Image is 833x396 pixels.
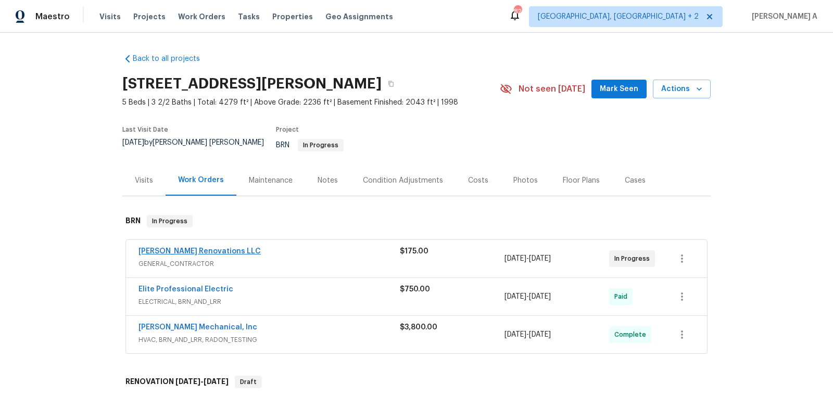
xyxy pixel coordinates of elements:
div: Visits [135,175,153,186]
span: HVAC, BRN_AND_LRR, RADON_TESTING [138,335,400,345]
button: Actions [653,80,711,99]
h6: RENOVATION [125,376,229,388]
a: Elite Professional Electric [138,286,233,293]
span: 5 Beds | 3 2/2 Baths | Total: 4279 ft² | Above Grade: 2236 ft² | Basement Finished: 2043 ft² | 1998 [122,97,500,108]
a: Back to all projects [122,54,222,64]
span: GENERAL_CONTRACTOR [138,259,400,269]
span: Actions [661,83,702,96]
a: [PERSON_NAME] Mechanical, Inc [138,324,257,331]
span: - [504,329,551,340]
span: - [175,378,229,385]
div: by [PERSON_NAME] [PERSON_NAME] [122,139,276,159]
span: [PERSON_NAME] A [748,11,817,22]
div: BRN In Progress [122,205,711,238]
span: [DATE] [529,293,551,300]
span: Not seen [DATE] [519,84,585,94]
span: $750.00 [400,286,430,293]
span: [DATE] [529,331,551,338]
div: Cases [625,175,646,186]
span: Geo Assignments [325,11,393,22]
span: $3,800.00 [400,324,437,331]
span: Complete [614,329,650,340]
span: [DATE] [504,255,526,262]
span: Last Visit Date [122,126,168,133]
span: In Progress [299,142,343,148]
button: Mark Seen [591,80,647,99]
span: [DATE] [529,255,551,262]
span: [DATE] [122,139,144,146]
div: Photos [513,175,538,186]
h6: BRN [125,215,141,227]
span: - [504,291,551,302]
span: Work Orders [178,11,225,22]
span: Tasks [238,13,260,20]
span: Projects [133,11,166,22]
span: ELECTRICAL, BRN_AND_LRR [138,297,400,307]
div: 82 [514,6,521,17]
span: In Progress [148,216,192,226]
span: In Progress [614,253,654,264]
span: [DATE] [504,293,526,300]
div: Floor Plans [563,175,600,186]
span: Properties [272,11,313,22]
div: Notes [318,175,338,186]
span: Maestro [35,11,70,22]
span: [GEOGRAPHIC_DATA], [GEOGRAPHIC_DATA] + 2 [538,11,699,22]
h2: [STREET_ADDRESS][PERSON_NAME] [122,79,382,89]
div: Work Orders [178,175,224,185]
span: [DATE] [204,378,229,385]
button: Copy Address [382,74,400,93]
span: [DATE] [504,331,526,338]
span: $175.00 [400,248,428,255]
span: [DATE] [175,378,200,385]
span: - [504,253,551,264]
div: Costs [468,175,488,186]
div: Condition Adjustments [363,175,443,186]
span: Paid [614,291,632,302]
span: Draft [236,377,261,387]
a: [PERSON_NAME] Renovations LLC [138,248,261,255]
span: Visits [99,11,121,22]
span: BRN [276,142,344,149]
span: Project [276,126,299,133]
div: Maintenance [249,175,293,186]
span: Mark Seen [600,83,638,96]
